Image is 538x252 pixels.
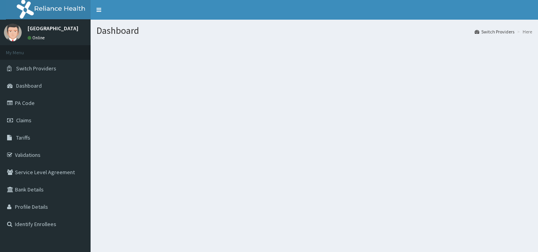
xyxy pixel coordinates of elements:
[515,28,532,35] li: Here
[28,35,46,40] a: Online
[16,134,30,141] span: Tariffs
[16,117,32,124] span: Claims
[16,65,56,72] span: Switch Providers
[4,24,22,41] img: User Image
[28,26,78,31] p: [GEOGRAPHIC_DATA]
[16,82,42,89] span: Dashboard
[96,26,532,36] h1: Dashboard
[475,28,514,35] a: Switch Providers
